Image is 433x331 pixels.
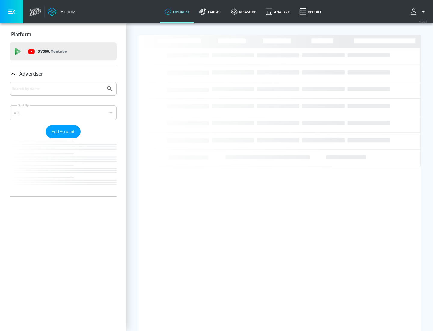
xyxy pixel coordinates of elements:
[10,105,117,120] div: A-Z
[10,65,117,82] div: Advertiser
[10,138,117,196] nav: list of Advertiser
[419,20,427,23] span: v 4.25.4
[17,103,30,107] label: Sort By
[51,48,67,54] p: Youtube
[46,125,81,138] button: Add Account
[295,1,326,23] a: Report
[19,70,43,77] p: Advertiser
[12,85,103,93] input: Search by name
[52,128,75,135] span: Add Account
[58,9,75,14] div: Atrium
[10,42,117,60] div: DV360: Youtube
[195,1,226,23] a: Target
[10,82,117,196] div: Advertiser
[48,7,75,16] a: Atrium
[10,26,117,43] div: Platform
[261,1,295,23] a: Analyze
[160,1,195,23] a: optimize
[11,31,31,38] p: Platform
[38,48,67,55] p: DV360:
[226,1,261,23] a: measure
